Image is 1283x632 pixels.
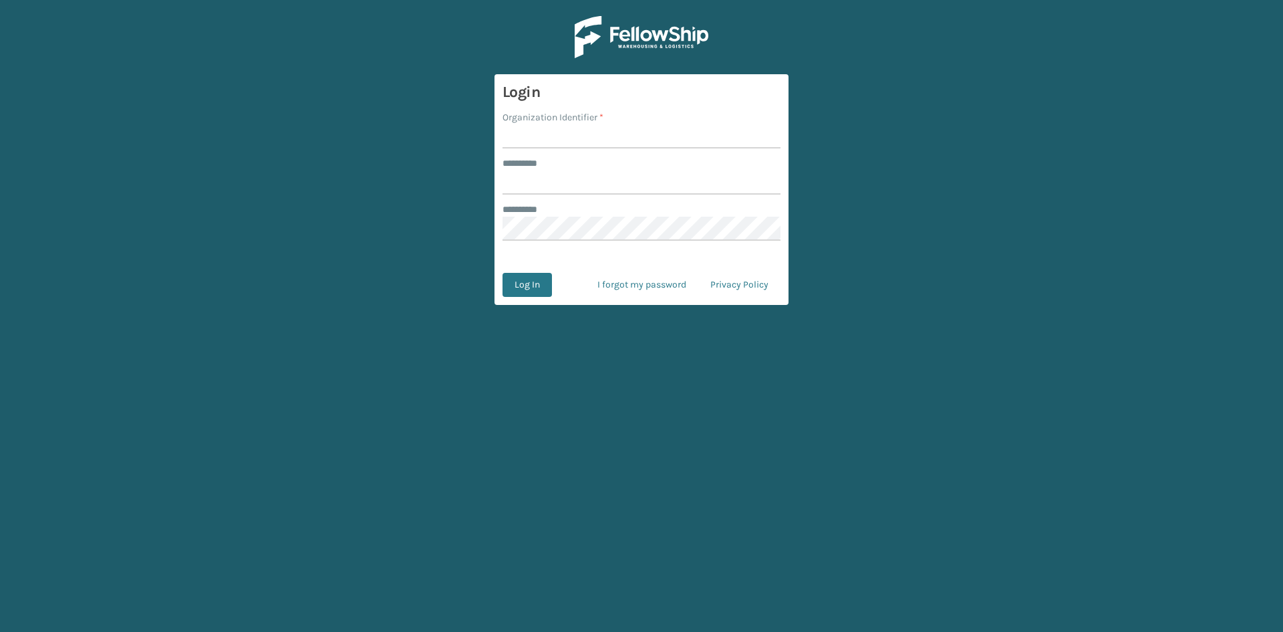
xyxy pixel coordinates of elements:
a: Privacy Policy [698,273,780,297]
a: I forgot my password [585,273,698,297]
img: Logo [575,16,708,58]
h3: Login [503,82,780,102]
button: Log In [503,273,552,297]
label: Organization Identifier [503,110,603,124]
